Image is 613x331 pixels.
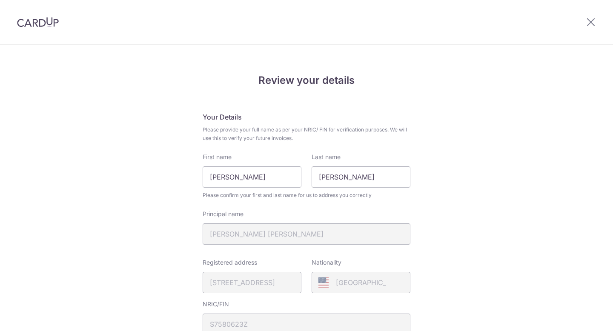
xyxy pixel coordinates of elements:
[203,300,229,308] label: NRIC/FIN
[203,210,243,218] label: Principal name
[312,258,341,267] label: Nationality
[203,191,410,200] span: Please confirm your first and last name for us to address you correctly
[203,166,301,188] input: First Name
[312,153,341,161] label: Last name
[312,166,410,188] input: Last name
[203,258,257,267] label: Registered address
[203,126,410,143] span: Please provide your full name as per your NRIC/ FIN for verification purposes. We will use this t...
[203,153,232,161] label: First name
[203,73,410,88] h4: Review your details
[203,112,410,122] h5: Your Details
[17,17,59,27] img: CardUp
